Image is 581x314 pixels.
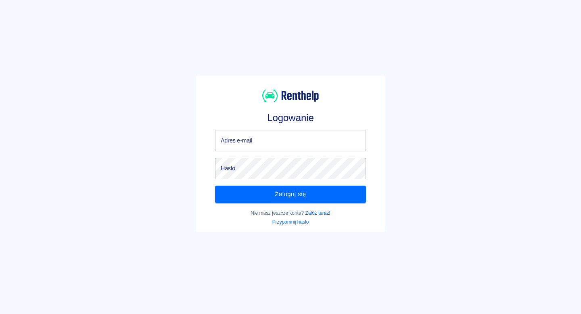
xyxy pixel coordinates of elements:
[272,219,309,225] a: Przypomnij hasło
[215,186,366,203] button: Zaloguj się
[305,210,330,216] a: Załóż teraz!
[262,88,319,103] img: Renthelp logo
[215,209,366,217] p: Nie masz jeszcze konta?
[215,112,366,124] h3: Logowanie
